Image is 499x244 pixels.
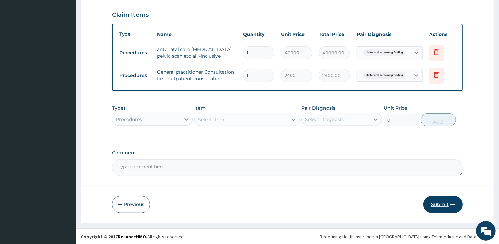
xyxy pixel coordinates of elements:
th: Unit Price [278,28,316,41]
th: Pair Diagnosis [353,28,426,41]
h3: Claim Items [112,12,149,19]
label: Comment [112,150,463,156]
img: d_794563401_company_1708531726252_794563401 [12,33,27,49]
label: Item [194,105,206,111]
div: Procedures [116,116,142,122]
a: RelianceHMO [118,234,146,240]
td: General practitioner Consultation first outpatient consultation [154,66,240,85]
th: Type [116,28,154,40]
button: Submit [423,196,463,213]
div: Select Item [198,116,224,123]
button: Previous [112,196,150,213]
strong: Copyright © 2017 . [81,234,147,240]
label: Pair Diagnosis [301,105,335,111]
span: Antenatal screening finding [363,72,406,79]
th: Quantity [240,28,278,41]
span: We're online! [38,77,91,144]
div: Minimize live chat window [108,3,124,19]
div: Select Diagnosis [305,116,344,122]
th: Actions [426,28,459,41]
div: Redefining Heath Insurance in [GEOGRAPHIC_DATA] using Telemedicine and Data Science! [320,233,494,240]
label: Types [112,105,126,111]
textarea: Type your message and hit 'Enter' [3,169,125,192]
td: antenatal care [MEDICAL_DATA], pelvic scan etc all -inclusive [154,43,240,63]
th: Name [154,28,240,41]
th: Total Price [316,28,353,41]
label: Unit Price [384,105,407,111]
td: Procedures [116,47,154,59]
td: Procedures [116,69,154,82]
button: Add [421,113,456,126]
span: Antenatal screening finding [363,49,406,56]
div: Chat with us now [34,37,111,45]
